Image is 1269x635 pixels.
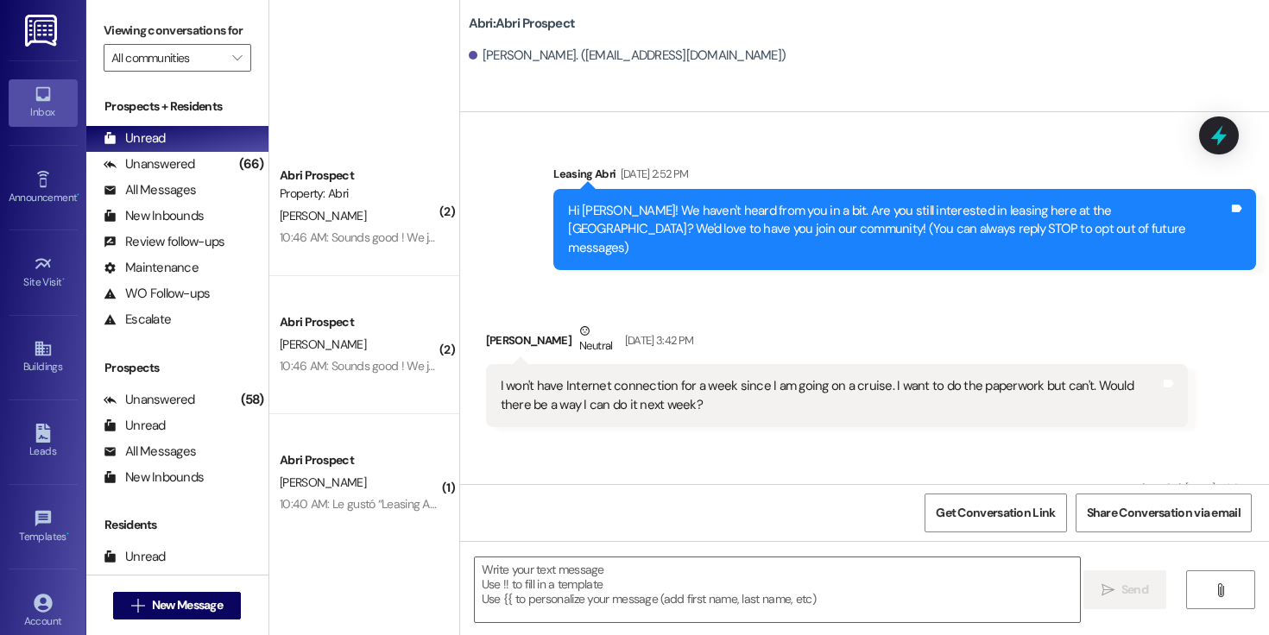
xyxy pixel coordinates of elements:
[131,599,144,613] i: 
[280,358,695,374] div: 10:46 AM: Sounds good ! We just finished signing let me know when it goes through
[280,185,439,203] div: Property: Abri
[280,336,366,352] span: [PERSON_NAME]
[66,528,69,540] span: •
[280,208,366,223] span: [PERSON_NAME]
[104,259,199,277] div: Maintenance
[25,15,60,47] img: ResiDesk Logo
[104,17,251,44] label: Viewing conversations for
[104,285,210,303] div: WO Follow-ups
[9,418,78,465] a: Leads
[1076,494,1252,532] button: Share Conversation via email
[62,273,65,286] span: •
[9,334,78,380] a: Buildings
[237,387,268,413] div: (58)
[280,313,439,331] div: Abri Prospect
[104,574,195,592] div: Unanswered
[104,129,166,148] div: Unread
[104,233,224,251] div: Review follow-ups
[113,592,241,619] button: New Message
[1119,479,1256,503] div: Leasing Abri
[280,475,366,490] span: [PERSON_NAME]
[1083,570,1167,609] button: Send
[104,181,196,199] div: All Messages
[9,504,78,550] a: Templates •
[104,207,204,225] div: New Inbounds
[244,569,268,596] div: (8)
[486,322,1189,364] div: [PERSON_NAME]
[1181,479,1256,497] div: [DATE] 5:03 PM
[86,97,268,116] div: Prospects + Residents
[104,548,166,566] div: Unread
[1087,504,1241,522] span: Share Conversation via email
[9,588,78,635] a: Account
[104,311,171,329] div: Escalate
[568,202,1228,257] div: Hi [PERSON_NAME]! We haven't heard from you in a bit. Are you still interested in leasing here at...
[9,79,78,126] a: Inbox
[501,377,1161,414] div: I won't have Internet connection for a week since I am going on a cruise. I want to do the paperw...
[1214,583,1227,597] i: 
[235,151,268,178] div: (66)
[152,596,223,614] span: New Message
[925,494,1066,532] button: Get Conversation Link
[616,165,689,183] div: [DATE] 2:52 PM
[104,155,195,173] div: Unanswered
[469,47,786,65] div: [PERSON_NAME]. ([EMAIL_ADDRESS][DOMAIN_NAME])
[553,165,1256,189] div: Leasing Abri
[104,468,204,487] div: New Inbounds
[77,189,79,201] span: •
[104,391,195,409] div: Unanswered
[1121,581,1148,599] span: Send
[576,322,616,358] div: Neutral
[280,167,439,185] div: Abri Prospect
[104,417,166,435] div: Unread
[1102,583,1114,597] i: 
[86,359,268,377] div: Prospects
[280,451,439,469] div: Abri Prospect
[104,443,196,461] div: All Messages
[936,504,1055,522] span: Get Conversation Link
[86,516,268,534] div: Residents
[232,51,242,65] i: 
[469,15,576,33] b: Abri: Abri Prospect
[280,229,695,245] div: 10:46 AM: Sounds good ! We just finished signing let me know when it goes through
[621,331,694,349] div: [DATE] 3:42 PM
[9,249,78,296] a: Site Visit •
[111,44,224,72] input: All communities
